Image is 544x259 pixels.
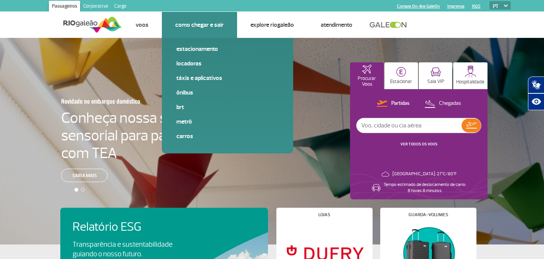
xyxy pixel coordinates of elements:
img: airplaneHomeActive.svg [362,65,371,74]
button: VER TODOS OS VOOS [398,141,440,147]
button: Procurar Voos [350,62,384,89]
img: hospitality.svg [465,65,476,77]
p: Procurar Voos [354,76,380,87]
p: [GEOGRAPHIC_DATA]: 27°C/80°F [392,171,457,177]
button: Sala VIP [419,62,452,89]
a: Táxis e aplicativos [176,74,279,82]
button: Abrir tradutor de língua de sinais. [528,77,544,93]
a: Ônibus [176,88,279,97]
a: Carros [176,132,279,140]
a: Como chegar e sair [175,21,224,29]
button: Chegadas [422,99,463,109]
p: Sala VIP [427,79,444,85]
a: Locadoras [176,59,279,68]
p: Transparência e sustentabilidade guiando o nosso futuro. [73,240,181,259]
button: Hospitalidade [453,62,488,89]
p: Estacionar [390,79,412,85]
a: Explore RIOgaleão [250,21,294,29]
p: Chegadas [439,100,461,107]
a: Cargo [111,1,129,13]
a: Voos [136,21,149,29]
img: vipRoom.svg [431,67,441,77]
a: Passageiros [49,1,80,13]
a: Compra On-line GaleOn [397,4,440,9]
input: Voo, cidade ou cia aérea [357,118,462,133]
a: Imprensa [447,4,465,9]
a: RQS [472,4,481,9]
p: Tempo estimado de deslocamento de carro: 6 horas 8 minutos [384,182,466,194]
h4: Lojas [318,213,330,217]
a: Atendimento [321,21,352,29]
p: Hospitalidade [456,79,484,85]
a: BRT [176,103,279,111]
h3: Novidade no embarque doméstico [61,93,189,109]
button: Abrir recursos assistivos. [528,93,544,110]
img: carParkingHome.svg [396,67,406,77]
a: Relatório ESGTransparência e sustentabilidade guiando o nosso futuro. [73,220,256,259]
h4: Conheça nossa sala sensorial para passageiros com TEA [61,109,226,162]
button: Estacionar [384,62,418,89]
a: Corporativo [80,1,111,13]
a: Saiba mais [61,169,108,182]
a: Estacionamento [176,45,279,53]
p: Partidas [391,100,410,107]
h4: Guarda-volumes [408,213,448,217]
button: Partidas [375,99,412,109]
a: VER TODOS OS VOOS [400,142,437,147]
a: Metrô [176,117,279,126]
h4: Relatório ESG [73,220,194,234]
div: Plugin de acessibilidade da Hand Talk. [528,77,544,110]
